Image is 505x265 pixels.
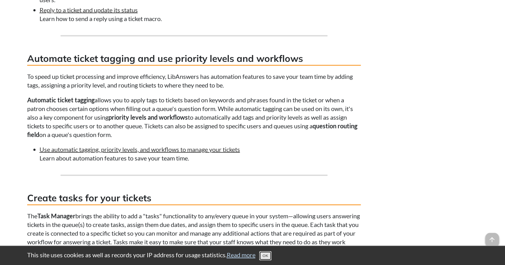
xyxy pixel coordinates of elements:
[259,251,271,260] button: Close
[27,96,361,139] p: allows you to apply tags to tickets based on keywords and phrases found in the ticket or when a p...
[227,251,255,259] a: Read more
[40,6,361,23] li: Learn how to send a reply using a ticket macro.
[27,52,361,66] h3: Automate ticket tagging and use priority levels and workflows
[108,113,188,121] strong: priority levels and workflows
[27,72,361,89] p: To speed up ticket processing and improve efficiency, LibAnswers has automation features to save ...
[40,6,138,14] a: Reply to a ticket and update its status
[37,212,75,220] strong: Task Manager
[485,233,499,241] a: arrow_upward
[27,212,361,255] p: The brings the ability to add a "tasks" functionality to any/every queue in your system—allowing ...
[27,191,361,205] h3: Create tasks for your tickets
[40,146,240,153] a: Use automatic tagging, priority levels, and workflows to manage your tickets
[485,233,499,246] span: arrow_upward
[40,145,361,162] li: Learn about automation features to save your team time.
[27,122,357,138] strong: question routing field
[21,250,484,260] div: This site uses cookies as well as records your IP address for usage statistics.
[27,96,95,104] strong: Automatic ticket tagging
